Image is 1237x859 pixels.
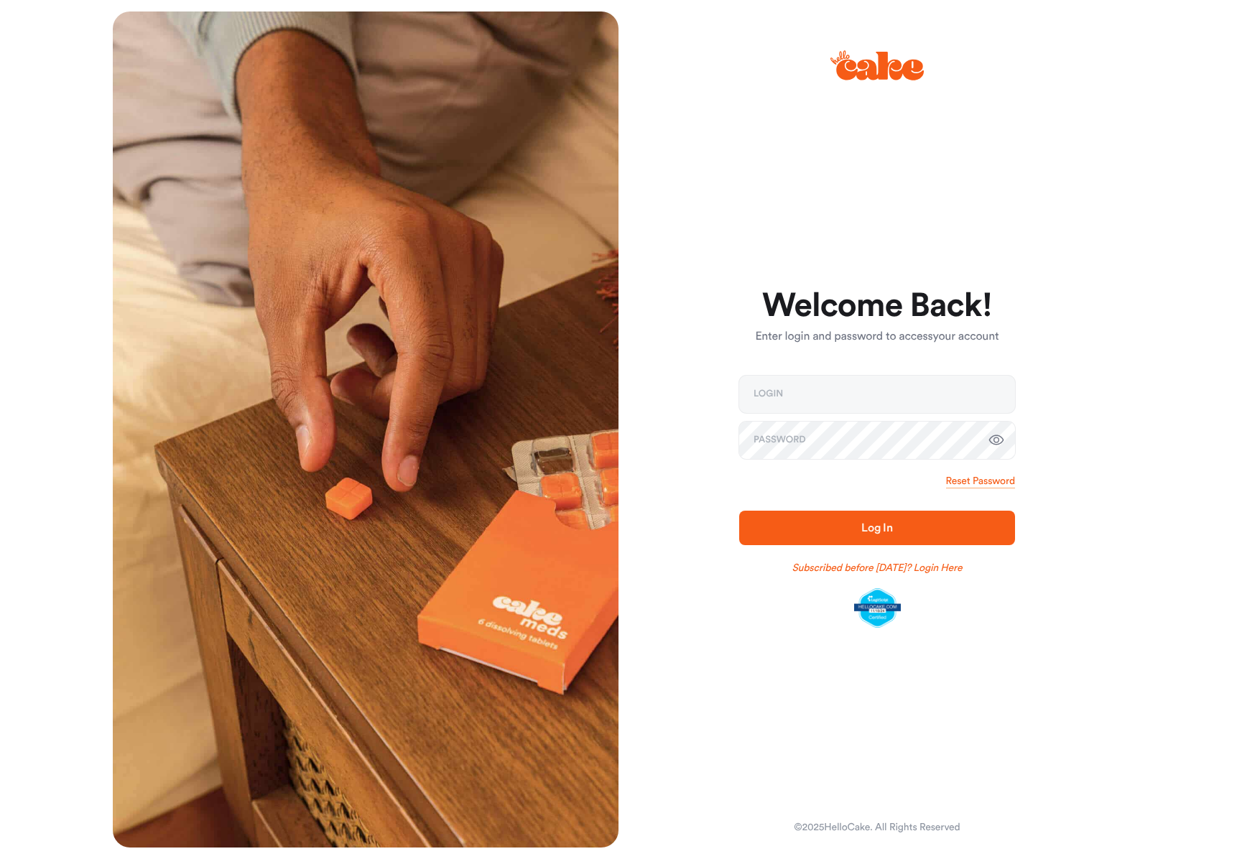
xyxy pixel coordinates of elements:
[739,511,1015,545] button: Log In
[854,588,901,628] img: legit-script-certified.png
[739,328,1015,345] p: Enter login and password to access your account
[792,561,963,575] a: Subscribed before [DATE]? Login Here
[861,522,893,534] span: Log In
[739,289,1015,323] h1: Welcome Back!
[794,820,960,835] div: © 2025 HelloCake. All Rights Reserved
[946,474,1015,488] a: Reset Password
